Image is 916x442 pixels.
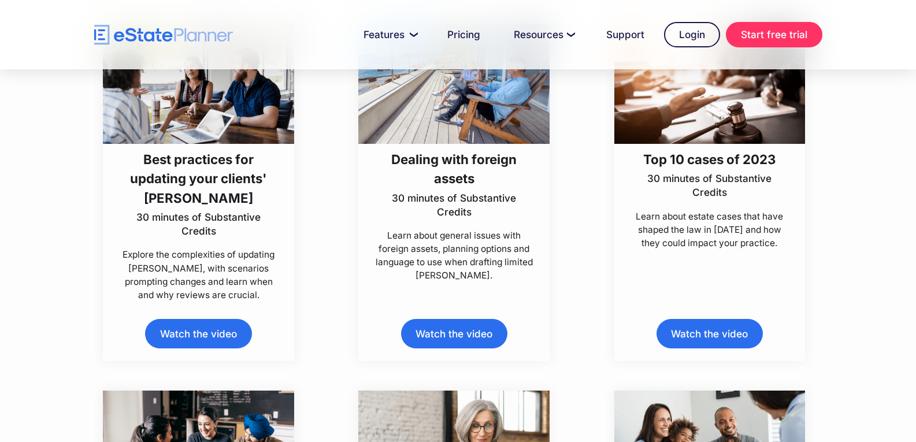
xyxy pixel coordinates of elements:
p: Explore the complexities of updating [PERSON_NAME], with scenarios prompting changes and learn wh... [119,248,279,302]
a: Start free trial [726,22,822,47]
h3: Dealing with foreign assets [374,150,534,188]
p: 30 minutes of Substantive Credits [630,172,789,199]
a: Features [350,23,428,46]
a: Best practices for updating your clients' [PERSON_NAME]30 minutes of Substantive CreditsExplore t... [103,24,294,302]
a: Login [664,22,720,47]
h3: Top 10 cases of 2023 [630,150,789,169]
h3: Best practices for updating your clients' [PERSON_NAME] [119,150,279,207]
a: Dealing with foreign assets30 minutes of Substantive CreditsLearn about general issues with forei... [358,24,550,283]
p: Learn about estate cases that have shaped the law in [DATE] and how they could impact your practice. [630,210,789,250]
p: 30 minutes of Substantive Credits [119,210,279,238]
a: Top 10 cases of 202330 minutes of Substantive CreditsLearn about estate cases that have shaped th... [614,24,806,250]
p: 30 minutes of Substantive Credits [374,191,534,219]
a: Watch the video [145,319,251,348]
a: Pricing [433,23,494,46]
p: Learn about general issues with foreign assets, planning options and language to use when draftin... [374,229,534,283]
a: Watch the video [657,319,763,348]
a: Watch the video [401,319,507,348]
a: Support [592,23,658,46]
a: home [94,25,233,45]
a: Resources [500,23,587,46]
